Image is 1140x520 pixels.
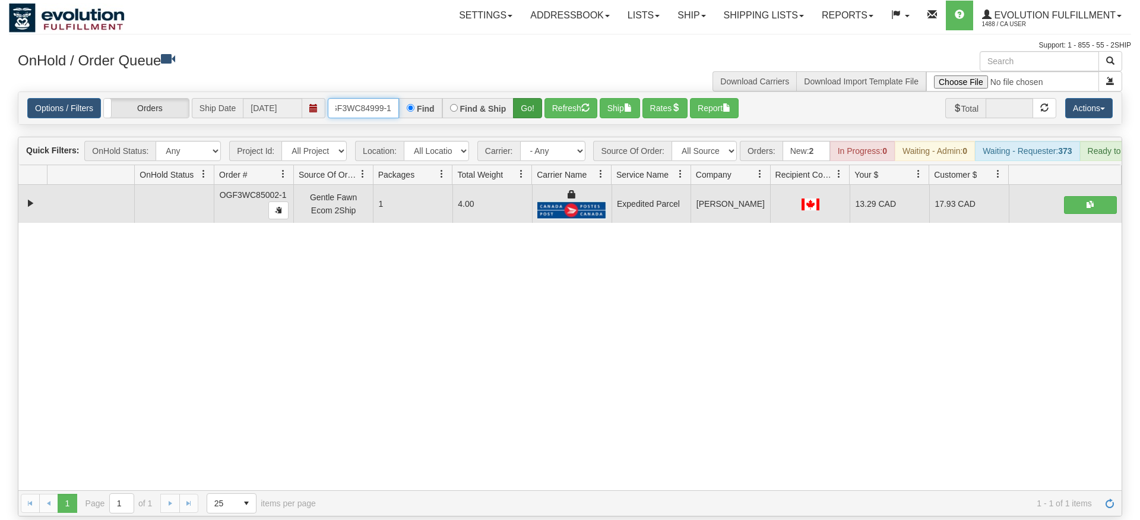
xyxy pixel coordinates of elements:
span: Carrier: [477,141,520,161]
span: Total Weight [457,169,503,181]
a: Download Import Template File [804,77,919,86]
a: Your $ filter column settings [908,164,929,184]
span: OnHold Status: [84,141,156,161]
button: Actions [1065,98,1113,118]
span: Evolution Fulfillment [992,10,1116,20]
button: Rates [642,98,688,118]
span: select [237,494,256,513]
div: Waiting - Admin: [895,141,975,161]
span: items per page [207,493,316,513]
strong: 2 [809,146,814,156]
img: CA [802,198,819,210]
label: Orders [104,99,189,118]
span: Order # [219,169,247,181]
a: Carrier Name filter column settings [591,164,611,184]
span: 1 [378,199,383,209]
td: 17.93 CAD [929,185,1009,223]
a: Lists [619,1,669,30]
a: Refresh [1100,494,1119,513]
button: Shipping Documents [1064,196,1117,214]
button: Refresh [544,98,597,118]
td: Expedited Parcel [612,185,691,223]
div: New: [783,141,830,161]
h3: OnHold / Order Queue [18,51,561,68]
input: Import [926,71,1099,92]
input: Search [980,51,1099,71]
span: OnHold Status [140,169,194,181]
input: Order # [328,98,399,118]
button: Report [690,98,739,118]
div: grid toolbar [18,137,1122,165]
strong: 0 [962,146,967,156]
span: Packages [378,169,414,181]
div: In Progress: [830,141,895,161]
a: Addressbook [521,1,619,30]
input: Page 1 [110,494,134,513]
span: Recipient Country [775,169,835,181]
span: Service Name [616,169,669,181]
span: Source Of Order [299,169,358,181]
span: 1488 / CA User [982,18,1071,30]
span: Page of 1 [85,493,153,513]
a: Order # filter column settings [273,164,293,184]
label: Find [417,105,435,113]
a: Customer $ filter column settings [988,164,1008,184]
a: Source Of Order filter column settings [353,164,373,184]
button: Copy to clipboard [268,201,289,219]
span: Source Of Order: [593,141,672,161]
div: Waiting - Requester: [975,141,1079,161]
img: Canada Post [537,201,606,219]
a: Total Weight filter column settings [511,164,531,184]
td: 13.29 CAD [850,185,929,223]
button: Go! [513,98,542,118]
a: Download Carriers [720,77,789,86]
a: Collapse [23,196,38,211]
a: Packages filter column settings [432,164,452,184]
div: Gentle Fawn Ecom 2Ship [299,191,368,218]
label: Quick Filters: [26,144,79,156]
a: Options / Filters [27,98,101,118]
a: Settings [450,1,521,30]
a: Reports [813,1,882,30]
a: Ship [669,1,714,30]
span: Page sizes drop down [207,493,256,513]
img: logo1488.jpg [9,3,125,33]
a: Company filter column settings [750,164,770,184]
span: Carrier Name [537,169,587,181]
a: OnHold Status filter column settings [194,164,214,184]
span: Company [696,169,731,181]
span: Ship Date [192,98,243,118]
strong: 373 [1058,146,1072,156]
strong: 0 [882,146,887,156]
span: Location: [355,141,404,161]
span: 1 - 1 of 1 items [332,499,1092,508]
a: Service Name filter column settings [670,164,691,184]
span: OGF3WC85002-1 [220,190,287,200]
a: Recipient Country filter column settings [829,164,849,184]
a: Evolution Fulfillment 1488 / CA User [973,1,1130,30]
span: Total [945,98,986,118]
button: Search [1098,51,1122,71]
a: Shipping lists [715,1,813,30]
span: Customer $ [934,169,977,181]
span: Orders: [740,141,783,161]
label: Find & Ship [460,105,506,113]
td: [PERSON_NAME] [691,185,770,223]
span: Page 1 [58,494,77,513]
div: Support: 1 - 855 - 55 - 2SHIP [9,40,1131,51]
span: Project Id: [229,141,281,161]
span: 25 [214,497,230,509]
span: Your $ [854,169,878,181]
button: Ship [600,98,640,118]
span: 4.00 [458,199,474,209]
